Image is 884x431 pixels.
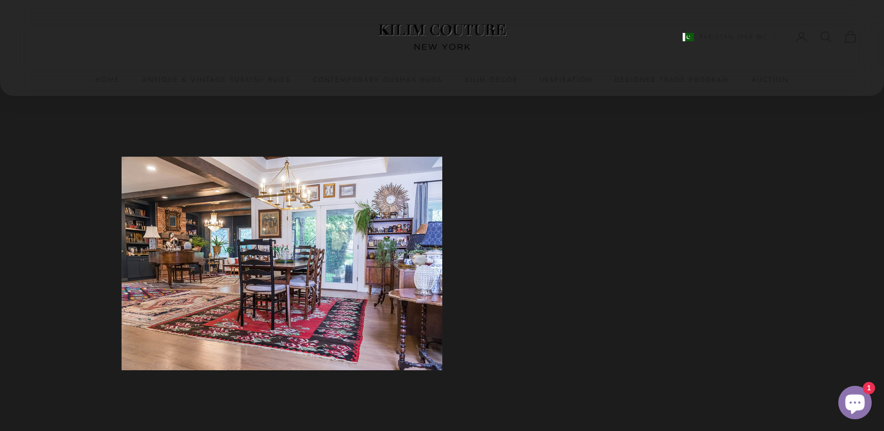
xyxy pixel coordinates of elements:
a: Antique & Vintage Turkish Rugs [142,74,291,85]
nav: Primary navigation [27,74,857,85]
a: Auction [752,74,789,85]
a: Home [95,74,120,85]
nav: Secondary navigation [683,30,857,43]
a: Contemporary Oushak Rugs [313,74,443,85]
summary: Kilim Decor [465,74,518,85]
img: Pakistan [683,33,694,41]
a: Inspiration [540,74,592,85]
span: Pakistan (PKR ₨) [699,32,767,42]
a: Designer Trade Program [615,74,730,85]
img: Logo of Kilim Couture New York [373,11,512,64]
button: Change country or currency [683,32,778,42]
inbox-online-store-chat: Shopify online store chat [835,386,875,422]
